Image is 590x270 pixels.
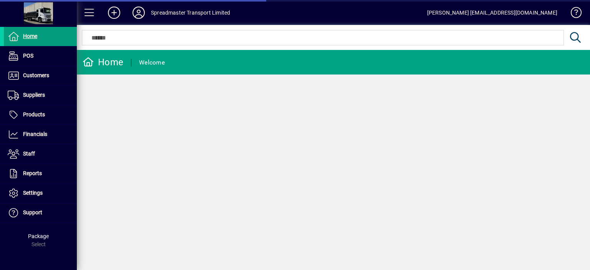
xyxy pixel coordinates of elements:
[4,164,77,183] a: Reports
[4,125,77,144] a: Financials
[23,190,43,196] span: Settings
[102,6,126,20] button: Add
[23,33,37,39] span: Home
[23,209,42,215] span: Support
[23,151,35,157] span: Staff
[23,131,47,137] span: Financials
[4,144,77,164] a: Staff
[23,92,45,98] span: Suppliers
[28,233,49,239] span: Package
[126,6,151,20] button: Profile
[4,46,77,66] a: POS
[427,7,557,19] div: [PERSON_NAME] [EMAIL_ADDRESS][DOMAIN_NAME]
[83,56,123,68] div: Home
[23,72,49,78] span: Customers
[4,86,77,105] a: Suppliers
[23,170,42,176] span: Reports
[565,2,580,27] a: Knowledge Base
[23,53,33,59] span: POS
[4,184,77,203] a: Settings
[139,56,165,69] div: Welcome
[4,66,77,85] a: Customers
[4,203,77,222] a: Support
[151,7,230,19] div: Spreadmaster Transport Limited
[23,111,45,118] span: Products
[4,105,77,124] a: Products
